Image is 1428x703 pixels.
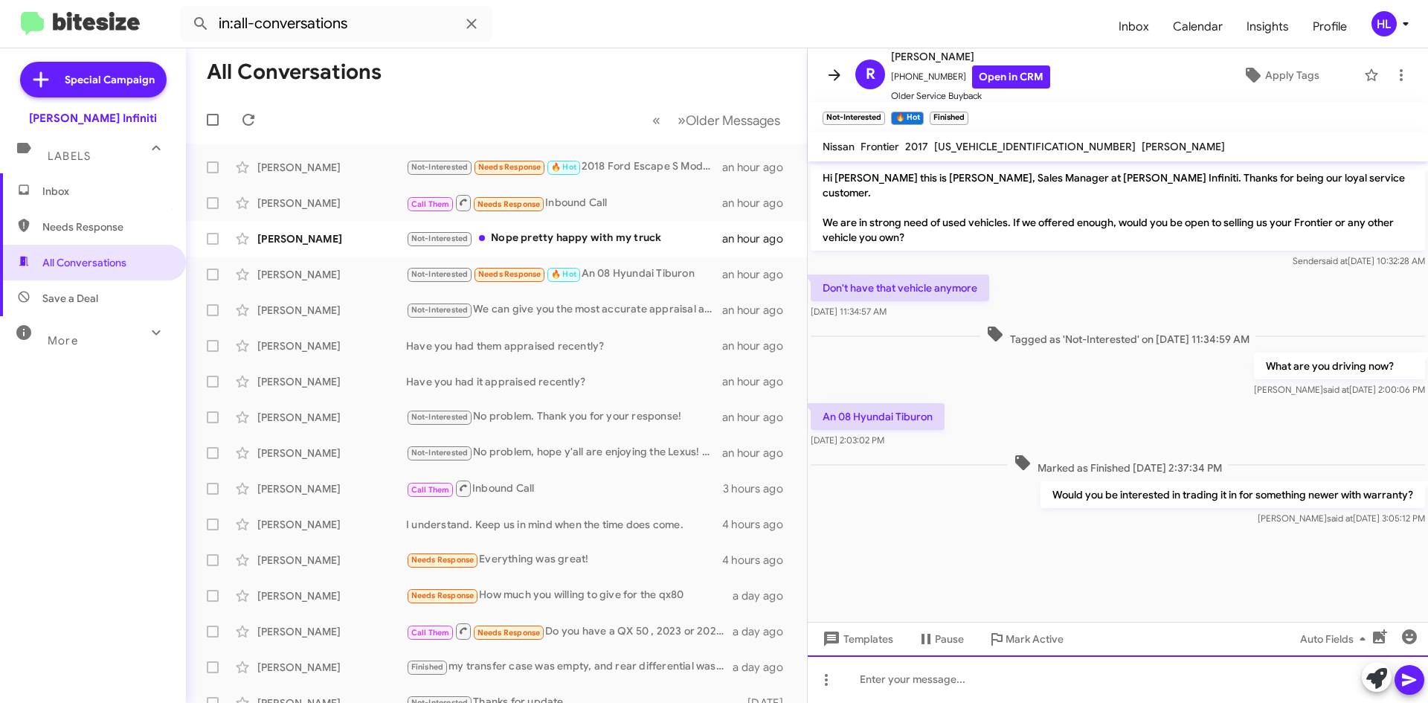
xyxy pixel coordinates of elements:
span: Needs Response [478,162,541,172]
button: Templates [808,626,905,652]
div: We can give you the most accurate appraisal after a physical inspection. Would you be able to bri... [406,301,722,318]
p: Hi [PERSON_NAME] this is [PERSON_NAME], Sales Manager at [PERSON_NAME] Infiniti. Thanks for being... [811,164,1425,251]
div: an hour ago [722,446,795,460]
div: [PERSON_NAME] [257,231,406,246]
div: Have you had it appraised recently? [406,374,722,389]
span: [PERSON_NAME] [DATE] 2:00:06 PM [1254,384,1425,395]
span: Call Them [411,199,450,209]
span: Needs Response [42,219,169,234]
span: Templates [820,626,893,652]
div: a day ago [733,660,795,675]
a: Inbox [1107,5,1161,48]
div: a day ago [733,624,795,639]
span: Inbox [42,184,169,199]
div: How much you willing to give for the qx80 [406,587,733,604]
div: Inbound Call [406,479,723,498]
span: Tagged as 'Not-Interested' on [DATE] 11:34:59 AM [980,325,1255,347]
span: Auto Fields [1300,626,1371,652]
span: Not-Interested [411,305,469,315]
span: [DATE] 2:03:02 PM [811,434,884,446]
span: said at [1327,513,1353,524]
span: Mark Active [1006,626,1064,652]
button: Next [669,105,789,135]
div: [PERSON_NAME] [257,196,406,211]
span: [PHONE_NUMBER] [891,65,1050,89]
span: [PERSON_NAME] [DATE] 3:05:12 PM [1258,513,1425,524]
div: an hour ago [722,410,795,425]
div: an hour ago [722,267,795,282]
div: an hour ago [722,338,795,353]
span: Needs Response [411,555,475,565]
div: [PERSON_NAME] [257,660,406,675]
div: I understand. Keep us in mind when the time does come. [406,517,722,532]
span: All Conversations [42,255,126,270]
p: What are you driving now? [1254,353,1425,379]
a: Profile [1301,5,1359,48]
div: [PERSON_NAME] [257,517,406,532]
span: Not-Interested [411,448,469,458]
span: « [652,111,660,129]
span: 2017 [905,140,928,153]
div: an hour ago [722,196,795,211]
div: No problem, hope y'all are enjoying the Lexus! Have you seen the new QX80? [406,444,722,461]
span: Needs Response [477,199,541,209]
span: Needs Response [411,591,475,600]
a: Special Campaign [20,62,167,97]
button: Pause [905,626,976,652]
span: » [678,111,686,129]
span: Needs Response [478,269,541,279]
span: [DATE] 11:34:57 AM [811,306,887,317]
button: Apply Tags [1204,62,1357,89]
div: 4 hours ago [722,517,795,532]
div: a day ago [733,588,795,603]
button: Previous [643,105,669,135]
span: Call Them [411,628,450,638]
a: Calendar [1161,5,1235,48]
span: Pause [935,626,964,652]
div: an hour ago [722,231,795,246]
span: [PERSON_NAME] [1142,140,1225,153]
small: Finished [930,112,968,125]
span: Sender [DATE] 10:32:28 AM [1293,255,1425,266]
div: 4 hours ago [722,553,795,568]
div: Have you had them appraised recently? [406,338,722,353]
div: [PERSON_NAME] [257,267,406,282]
h1: All Conversations [207,60,382,84]
span: 🔥 Hot [551,162,576,172]
span: Call Them [411,485,450,495]
div: Nope pretty happy with my truck [406,230,722,247]
div: No problem. Thank you for your response! [406,408,722,426]
p: Don't have that vehicle anymore [811,275,989,301]
span: R [866,62,875,86]
div: [PERSON_NAME] [257,624,406,639]
div: [PERSON_NAME] Infiniti [29,111,157,126]
span: Special Campaign [65,72,155,87]
a: Insights [1235,5,1301,48]
span: Needs Response [477,628,541,638]
div: Inbound Call [406,193,722,212]
div: an hour ago [722,160,795,175]
div: an hour ago [722,374,795,389]
span: [PERSON_NAME] [891,48,1050,65]
span: Older Messages [686,112,780,129]
span: Not-Interested [411,162,469,172]
a: Open in CRM [972,65,1050,89]
div: [PERSON_NAME] [257,160,406,175]
div: Everything was great! [406,551,722,568]
span: Not-Interested [411,269,469,279]
span: said at [1323,384,1349,395]
span: Labels [48,150,91,163]
span: Not-Interested [411,412,469,422]
span: [US_VEHICLE_IDENTIFICATION_NUMBER] [934,140,1136,153]
span: Older Service Buyback [891,89,1050,103]
span: Finished [411,662,444,672]
span: Nissan [823,140,855,153]
div: 2018 Ford Escape S Model.. [406,158,722,176]
div: [PERSON_NAME] [257,481,406,496]
div: my transfer case was empty, and rear differential was low and nasty. I will not go back. I know y... [406,658,733,675]
span: More [48,334,78,347]
div: [PERSON_NAME] [257,303,406,318]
